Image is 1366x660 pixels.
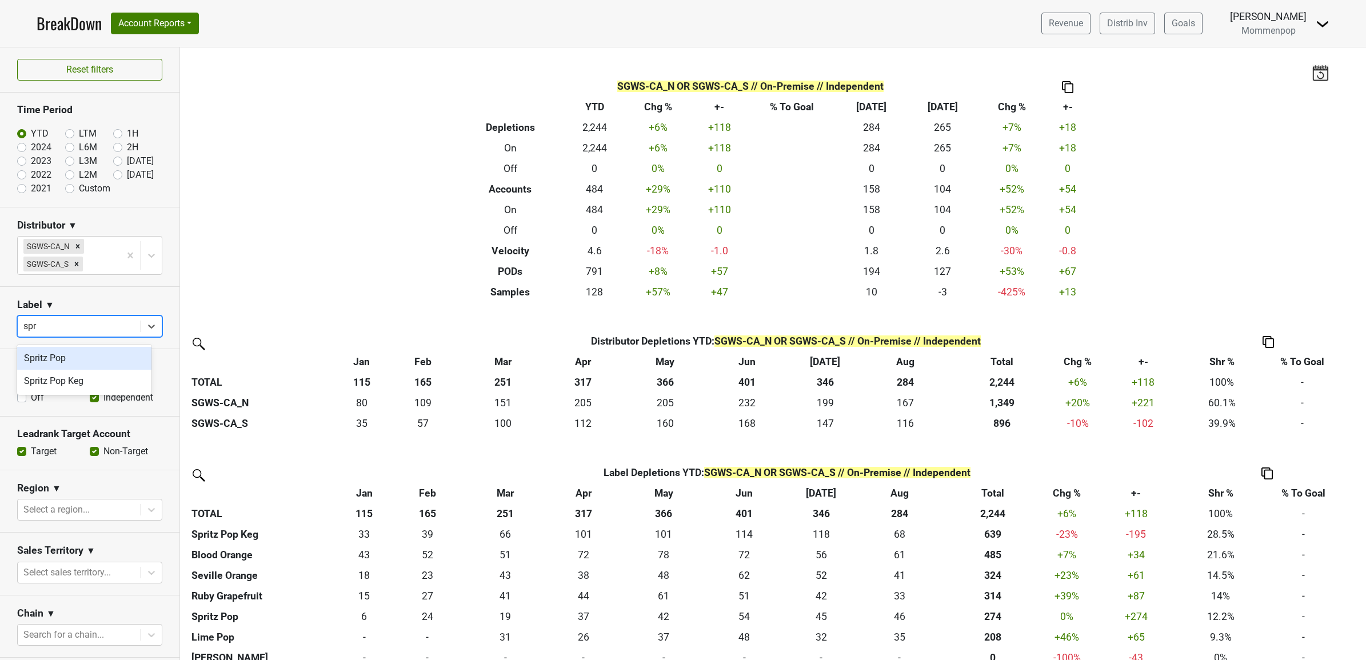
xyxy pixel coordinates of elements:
td: 284 [836,138,907,158]
th: +-: activate to sort column ascending [1099,351,1187,372]
div: 205 [625,395,706,410]
th: 2,244 [939,503,1046,524]
td: 0 [565,220,625,241]
td: 22.834 [389,565,466,586]
div: 116 [867,416,944,431]
td: 42.833 [466,565,545,586]
th: SGWS-CA_S [189,413,339,434]
div: 168 [711,416,784,431]
div: 118 [785,527,857,542]
td: 55.833 [782,545,859,565]
td: 111.617 [544,413,621,434]
th: Aug: activate to sort column ascending [864,351,946,372]
a: BreakDown [37,11,102,35]
div: 61 [862,547,937,562]
td: 21.6% [1184,545,1257,565]
th: 895.544 [946,413,1057,434]
div: 100 [465,416,541,431]
td: +110 [692,199,748,220]
th: SGWS-CA_N [189,393,339,413]
div: 167 [867,395,944,410]
th: Depletions [456,117,565,138]
td: - [1256,393,1349,413]
td: 168.075 [708,413,786,434]
td: +54 [1045,179,1091,199]
h3: Chain [17,607,43,619]
th: % To Goal: activate to sort column ascending [1256,351,1349,372]
div: 18 [342,568,386,583]
th: Aug: activate to sort column ascending [860,483,940,503]
td: 108.515 [384,393,462,413]
td: 60.1% [1188,393,1256,413]
div: SGWS-CA_N [23,239,71,254]
th: &nbsp;: activate to sort column ascending [189,351,339,372]
td: 113.724 [706,524,782,545]
label: YTD [31,127,49,141]
th: On [456,199,565,220]
label: [DATE] [127,168,154,182]
th: PODs [456,261,565,282]
td: 151.218 [462,393,544,413]
th: 346 [782,503,859,524]
h3: Distributor [17,219,65,231]
th: [DATE] [836,97,907,117]
div: 151 [465,395,541,410]
div: 68 [862,527,937,542]
th: Total: activate to sort column ascending [939,483,1046,503]
td: 128 [565,282,625,302]
label: Off [31,391,44,405]
td: 71.916 [545,545,622,565]
td: 104 [907,179,978,199]
td: 104 [907,199,978,220]
div: 23 [392,568,463,583]
td: 0 [836,220,907,241]
img: filter [189,465,207,483]
td: 100.221 [462,413,544,434]
td: 194 [836,261,907,282]
div: 896 [949,416,1055,431]
th: Chg % [625,97,692,117]
th: Feb: activate to sort column ascending [389,483,466,503]
th: 401 [706,503,782,524]
td: 32.806 [339,524,389,545]
th: Chg %: activate to sort column ascending [1057,351,1099,372]
th: Mar: activate to sort column ascending [462,351,544,372]
label: 2021 [31,182,51,195]
td: - [1257,545,1350,565]
th: 317 [545,503,622,524]
span: Mommenpop [1241,25,1296,36]
td: - [1257,524,1350,545]
td: +118 [692,117,748,138]
th: Chg %: activate to sort column ascending [1046,483,1088,503]
td: +7 % [978,117,1045,138]
td: 0 [836,158,907,179]
td: 127 [907,261,978,282]
td: 0 % [625,158,692,179]
label: [DATE] [127,154,154,168]
th: TOTAL [189,503,339,524]
div: 199 [789,395,862,410]
td: 0 [565,158,625,179]
th: TOTAL [189,372,339,393]
td: +23 % [1046,565,1088,586]
td: 2,244 [565,138,625,158]
div: 39 [392,527,463,542]
td: 0 % [978,158,1045,179]
th: Total: activate to sort column ascending [946,351,1057,372]
td: 4.6 [565,241,625,261]
td: +18 [1045,138,1091,158]
h3: Sales Territory [17,545,83,557]
label: Non-Target [103,445,148,458]
td: +52 % [978,179,1045,199]
td: 77.917 [622,545,706,565]
th: Jul: activate to sort column ascending [782,483,859,503]
th: On [456,138,565,158]
th: % To Goal: activate to sort column ascending [1257,483,1350,503]
th: Jan: activate to sort column ascending [339,483,389,503]
td: 0 [1045,158,1091,179]
th: % To Goal [748,97,836,117]
th: +-: activate to sort column ascending [1088,483,1184,503]
span: SGWS-CA_N OR SGWS-CA_S // On-Premise // Independent [714,335,981,347]
th: Spritz Pop Keg [189,524,339,545]
td: 158 [836,199,907,220]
